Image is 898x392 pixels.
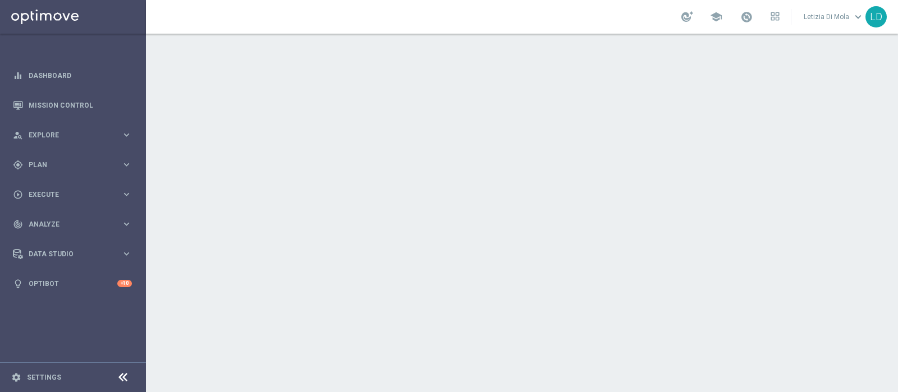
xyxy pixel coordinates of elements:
i: gps_fixed [13,160,23,170]
i: lightbulb [13,279,23,289]
div: Analyze [13,219,121,229]
div: Plan [13,160,121,170]
i: play_circle_outline [13,190,23,200]
i: keyboard_arrow_right [121,130,132,140]
div: Explore [13,130,121,140]
div: Data Studio [13,249,121,259]
i: keyboard_arrow_right [121,219,132,229]
button: gps_fixed Plan keyboard_arrow_right [12,160,132,169]
a: Dashboard [29,61,132,90]
button: lightbulb Optibot +10 [12,279,132,288]
button: Data Studio keyboard_arrow_right [12,250,132,259]
div: +10 [117,280,132,287]
i: equalizer [13,71,23,81]
i: settings [11,372,21,382]
span: Plan [29,162,121,168]
i: track_changes [13,219,23,229]
div: Execute [13,190,121,200]
i: keyboard_arrow_right [121,189,132,200]
a: Mission Control [29,90,132,120]
div: LD [865,6,887,27]
button: play_circle_outline Execute keyboard_arrow_right [12,190,132,199]
button: equalizer Dashboard [12,71,132,80]
a: Letizia Di Molakeyboard_arrow_down [803,8,865,25]
button: track_changes Analyze keyboard_arrow_right [12,220,132,229]
span: Analyze [29,221,121,228]
button: person_search Explore keyboard_arrow_right [12,131,132,140]
button: Mission Control [12,101,132,110]
i: person_search [13,130,23,140]
span: Execute [29,191,121,198]
div: Dashboard [13,61,132,90]
span: Data Studio [29,251,121,257]
a: Settings [27,374,61,381]
i: keyboard_arrow_right [121,159,132,170]
div: Optibot [13,269,132,298]
a: Optibot [29,269,117,298]
div: Mission Control [13,90,132,120]
span: school [710,11,722,23]
span: keyboard_arrow_down [852,11,864,23]
i: keyboard_arrow_right [121,248,132,259]
span: Explore [29,132,121,139]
